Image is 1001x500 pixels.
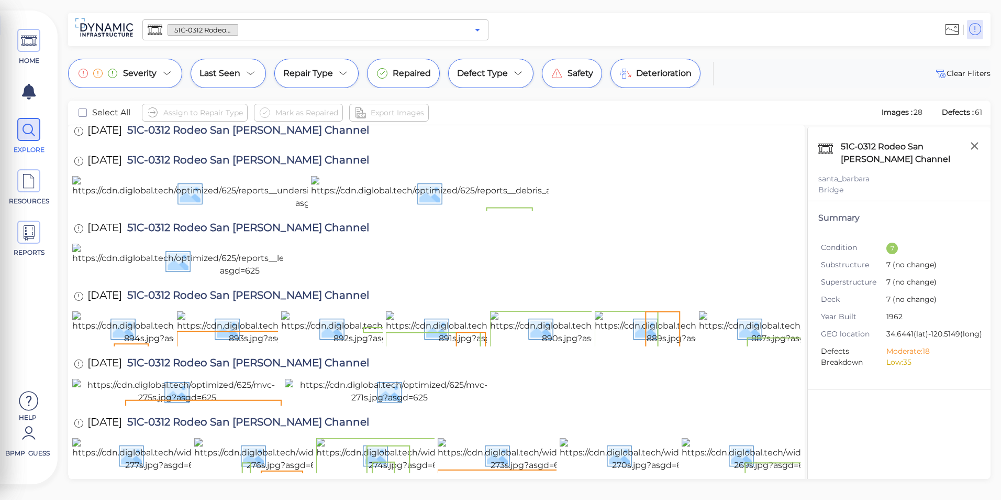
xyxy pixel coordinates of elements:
button: Export Images [349,104,429,122]
span: GEO location [821,329,886,340]
span: Export Images [371,106,424,119]
span: 51C-0312 Rodeo San [PERSON_NAME] Channel [168,25,238,35]
img: https://cdn.diglobal.tech/width210/625/mvc-270s.jpg?asgd=625 [560,438,743,472]
img: https://cdn.diglobal.tech/width210/625/mvc-887s.jpg?asgd=625 [699,311,882,345]
span: 51C-0312 Rodeo San [PERSON_NAME] Channel [122,155,369,169]
span: Select All [92,106,130,119]
span: Last Seen [199,67,240,80]
img: https://cdn.diglobal.tech/optimized/625/reports__debris_accumulation_at_both_shoulders_effectivel... [311,176,844,210]
span: Defect Type [457,67,508,80]
span: Superstructure [821,277,886,288]
span: 28 [914,107,922,117]
button: Assign to Repair Type [142,104,248,122]
span: Year Built [821,311,886,322]
span: Deck [821,294,886,305]
span: 7 [886,259,972,271]
span: Severity [123,67,157,80]
span: Substructure [821,259,886,270]
span: [DATE] [87,222,122,236]
span: Images : [881,107,914,117]
img: https://cdn.diglobal.tech/optimized/625/mvc-271s.jpg?asgd=625 [285,379,494,404]
a: EXPLORE [5,118,52,155]
span: 7 [886,294,972,306]
img: https://cdn.diglobal.tech/optimized/625/reports__left_side_at_abutment_2.png?asgd=625 [72,244,407,277]
img: https://cdn.diglobal.tech/width210/625/mvc-894s.jpg?asgd=625 [72,311,255,345]
span: [DATE] [87,125,122,139]
span: [DATE] [87,417,122,431]
span: 51C-0312 Rodeo San [PERSON_NAME] Channel [122,222,369,236]
span: Defects : [941,107,975,117]
img: https://cdn.diglobal.tech/width210/625/mvc-891s.jpg?asgd=625 [386,311,569,345]
img: https://cdn.diglobal.tech/width210/625/mvc-269s.jpg?asgd=625 [682,438,865,472]
span: 34.6441 (lat) -120.5149 (long) [886,329,982,341]
span: 61 [975,107,982,117]
span: Repair Type [283,67,333,80]
img: https://cdn.diglobal.tech/optimized/625/mvc-275s.jpg?asgd=625 [72,379,282,404]
span: (no change) [891,277,937,287]
span: Condition [821,242,886,253]
img: https://cdn.diglobal.tech/width210/625/mvc-893s.jpg?asgd=625 [177,311,360,345]
img: https://cdn.diglobal.tech/width210/625/mvc-890s.jpg?asgd=625 [490,311,673,345]
img: https://cdn.diglobal.tech/width210/625/mvc-892s.jpg?asgd=625 [281,311,464,345]
button: Open [470,23,485,37]
img: https://cdn.diglobal.tech/width210/625/mvc-274s.jpg?asgd=625 [316,438,499,472]
span: 51C-0312 Rodeo San [PERSON_NAME] Channel [122,417,369,431]
img: https://cdn.diglobal.tech/width210/625/mvc-889s.jpg?asgd=625 [595,311,778,345]
span: BPMP Guess [5,449,50,458]
div: 7 [886,243,898,254]
span: 51C-0312 Rodeo San [PERSON_NAME] Channel [122,125,369,139]
span: RESOURCES [7,197,51,206]
span: 51C-0312 Rodeo San [PERSON_NAME] Channel [122,290,369,304]
button: Mark as Repaired [254,104,343,122]
span: [DATE] [87,155,122,169]
span: Assign to Repair Type [163,106,243,119]
span: [DATE] [87,290,122,304]
img: https://cdn.diglobal.tech/width210/625/mvc-276s.jpg?asgd=625 [194,438,377,472]
a: RESOURCES [5,169,52,206]
span: EXPLORE [7,145,51,155]
span: (no change) [891,260,937,269]
span: Deterioration [636,67,692,80]
span: Repaired [393,67,431,80]
button: Clear Fliters [934,67,991,80]
img: https://cdn.diglobal.tech/width210/625/mvc-277s.jpg?asgd=625 [72,438,255,472]
li: Moderate: 18 [886,346,972,357]
span: 51C-0312 Rodeo San [PERSON_NAME] Channel [122,357,369,372]
img: https://cdn.diglobal.tech/optimized/625/reports__underside_substructure_view_looking_towards_abut... [72,176,558,210]
span: REPORTS [7,248,51,257]
div: 51C-0312 Rodeo San [PERSON_NAME] Channel [838,138,980,168]
li: Low: 35 [886,357,972,368]
img: https://cdn.diglobal.tech/width210/625/mvc-273s.jpg?asgd=625 [438,438,621,472]
span: Defects Breakdown [821,346,886,368]
span: Help [5,413,50,421]
span: HOME [7,56,51,66]
span: Safety [568,67,593,80]
div: santa_barbara [818,173,980,184]
a: HOME [5,29,52,66]
div: Bridge [818,184,980,195]
span: (no change) [891,295,937,304]
div: Summary [818,212,980,224]
span: 7 [886,277,972,289]
a: REPORTS [5,221,52,257]
span: [DATE] [87,357,122,372]
span: 1962 [886,311,972,323]
span: Mark as Repaired [275,106,338,119]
